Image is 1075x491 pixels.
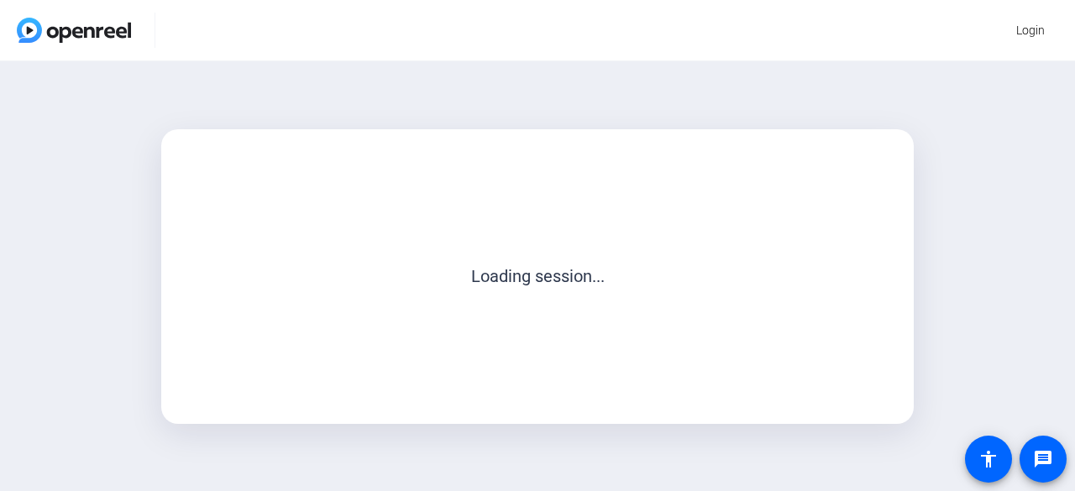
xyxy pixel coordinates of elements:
[1003,15,1058,45] button: Login
[198,264,878,289] p: Loading session...
[17,18,131,43] img: OpenReel logo
[978,449,999,469] mat-icon: accessibility
[1033,449,1053,469] mat-icon: message
[1016,22,1045,39] span: Login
